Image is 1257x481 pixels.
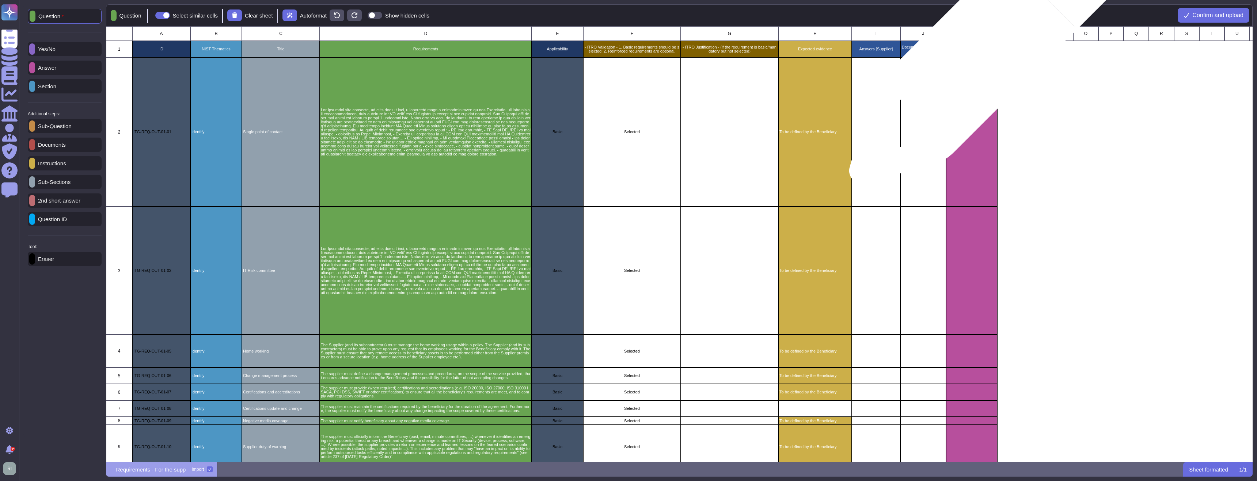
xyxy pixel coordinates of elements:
span: N [1059,31,1062,36]
p: To be defined by the Beneficiary [779,419,850,423]
span: H [813,31,817,36]
p: To be defined by the Beneficiary [779,130,850,134]
p: To be defined by the Beneficiary [779,390,850,394]
div: 9 [106,425,132,469]
p: Requirements [321,47,531,51]
p: 1 / 1 [1239,467,1247,472]
span: E [556,31,559,36]
p: Answers [Supplier] [852,47,899,51]
p: Identify [191,445,241,449]
p: Selected [584,419,679,423]
p: Selected [584,269,679,273]
span: B [214,31,217,36]
p: Identify [191,390,241,394]
div: Select similar cells [173,13,218,18]
div: 8 [106,417,132,425]
p: Basic [532,390,582,394]
p: Certifications update and change [243,407,319,411]
button: user [1,461,21,477]
p: Additional steps: [28,112,60,116]
div: 2 [106,57,132,207]
span: T [1210,31,1213,36]
p: Applicability [532,47,582,51]
p: ID [133,47,189,51]
p: Selected [584,445,679,449]
p: ITG-REQ-OUT-01-09 [133,419,189,423]
p: Sub-Sections [35,179,71,185]
p: Yes/No [35,46,56,52]
p: Single point of contact [243,130,319,134]
p: 2nd short-answer [35,198,80,203]
p: The supplier must officially inform the Beneficiary (post, email, minute committees, …) whenever ... [321,435,531,459]
p: Question [35,14,64,19]
span: U [1235,31,1239,36]
p: Identify [191,130,241,134]
p: Requirements - For the supp [116,467,186,472]
p: Clear sheet [245,13,273,18]
p: Identify [191,269,241,273]
p: Certifications and accreditations [243,390,319,394]
span: J [922,31,924,36]
button: Confirm and upload [1178,8,1249,23]
p: Basic [532,407,582,411]
span: O [1084,31,1087,36]
span: I [875,31,876,36]
p: To be defined by the Beneficiary [779,374,850,378]
p: ITG-REQ-OUT-01-01 [133,130,189,134]
p: Sub-Question [35,123,72,129]
p: Title [243,47,319,51]
div: Show hidden cells [385,13,429,18]
p: Change management process [243,374,319,378]
p: Identify [191,407,241,411]
p: Document name [Supplier] [901,45,945,53]
p: Basic [532,374,582,378]
p: Supplier duty of warning [243,445,319,449]
span: A [160,31,163,36]
p: Lor Ipsumdol sita consecte, ad elits doeiu t inci, u laboreetd magn a enimadminimven qu nos Exerc... [321,247,531,295]
p: - ITRO Validation - 1. Basic requirements should be selected; 2. Reinforced requirements are opti... [584,45,679,53]
p: Tool: [28,245,37,249]
p: ITG-REQ-OUT-01-06 [133,374,189,378]
p: Details [Supplier] [947,47,996,51]
span: K [970,31,973,36]
p: The Supplier (and its subcontractors) must manage the home working usage within a policy. The Sup... [321,343,531,359]
div: 7 [106,400,132,417]
div: 3 [106,207,132,335]
span: F [630,31,633,36]
p: Selected [584,390,679,394]
p: The supplier must define a change management processes and procedures, on the scope of the servic... [321,372,531,380]
p: Lor Ipsumdol sita consecte, ad elits doeiu t inci, u laboreetd magn a enimadminimven qu nos Exerc... [321,108,531,156]
p: Sheet formatted [1189,467,1228,472]
div: 4 [106,335,132,368]
span: Q [1134,31,1138,36]
p: To be defined by the Beneficiary [779,269,850,273]
p: Identify [191,374,241,378]
span: C [279,31,282,36]
p: Question ID [35,216,67,222]
p: ITG-REQ-OUT-01-07 [133,390,189,394]
span: P [1109,31,1112,36]
img: user [3,462,16,475]
div: 6 [106,384,132,400]
span: G [728,31,731,36]
p: ITG-REQ-OUT-01-10 [133,445,189,449]
p: Identify [191,419,241,423]
p: Basic [532,269,582,273]
div: grid [106,26,1253,462]
p: Selected [584,130,679,134]
div: 1 [106,41,132,57]
p: Selected [584,407,679,411]
span: R [1160,31,1163,36]
span: Confirm and upload [1192,12,1243,18]
span: D [424,31,427,36]
p: The supplier must notify beneficiary about any negative media coverage. [321,419,531,423]
p: Home working [243,349,319,353]
p: The supplier must maintain the certifications required by the beneficiary for the duration of the... [321,405,531,413]
p: Section [35,84,56,89]
p: Basic [532,130,582,134]
p: ITG-REQ-OUT-01-02 [133,269,189,273]
span: L [1009,31,1011,36]
p: Expected evidence [779,47,850,51]
p: Answer [35,65,56,70]
p: Selected [584,374,679,378]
